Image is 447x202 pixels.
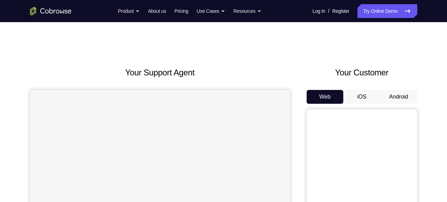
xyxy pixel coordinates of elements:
[233,4,261,18] button: Resources
[174,4,188,18] a: Pricing
[197,4,225,18] button: Use Cases
[357,4,417,18] a: Try Online Demo
[30,66,290,79] h2: Your Support Agent
[380,90,417,104] button: Android
[307,90,344,104] button: Web
[30,7,72,15] a: Go to the home page
[148,4,166,18] a: About us
[328,7,329,15] span: /
[343,90,380,104] button: iOS
[332,4,349,18] a: Register
[118,4,140,18] button: Product
[313,4,325,18] a: Log In
[307,66,417,79] h2: Your Customer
